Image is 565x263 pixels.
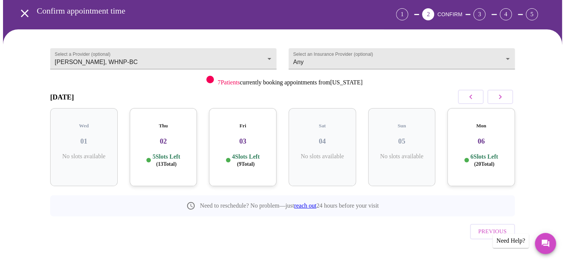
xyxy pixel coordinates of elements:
h5: Fri [215,123,270,129]
p: currently booking appointments from [US_STATE] [218,79,362,86]
p: 5 Slots Left [152,153,180,168]
div: 5 [526,8,538,20]
h3: 05 [374,137,430,145]
h3: 01 [56,137,112,145]
span: CONFIRM [437,11,462,17]
div: Need Help? [493,234,529,248]
h5: Thu [136,123,191,129]
span: ( 20 Total) [474,161,494,167]
h5: Wed [56,123,112,129]
span: ( 13 Total) [156,161,177,167]
span: 7 Patients [218,79,240,86]
a: reach out [294,202,316,209]
p: Need to reschedule? No problem—just 24 hours before your visit [200,202,379,209]
h3: [DATE] [50,93,74,101]
div: 1 [396,8,408,20]
div: 4 [500,8,512,20]
div: Any [289,48,515,69]
h3: 03 [215,137,270,145]
p: No slots available [56,153,112,160]
p: No slots available [374,153,430,160]
button: Messages [535,233,556,254]
h5: Sun [374,123,430,129]
h3: 06 [453,137,509,145]
div: 2 [422,8,434,20]
h5: Sat [295,123,350,129]
button: open drawer [14,2,36,24]
h3: 02 [136,137,191,145]
button: Previous [470,224,515,239]
h3: Confirm appointment time [37,6,354,16]
div: [PERSON_NAME], WHNP-BC [50,48,276,69]
span: ( 9 Total) [237,161,255,167]
p: No slots available [295,153,350,160]
span: Previous [478,226,507,236]
h3: 04 [295,137,350,145]
p: 6 Slots Left [470,153,498,168]
div: 3 [473,8,485,20]
h5: Mon [453,123,509,129]
p: 4 Slots Left [232,153,259,168]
